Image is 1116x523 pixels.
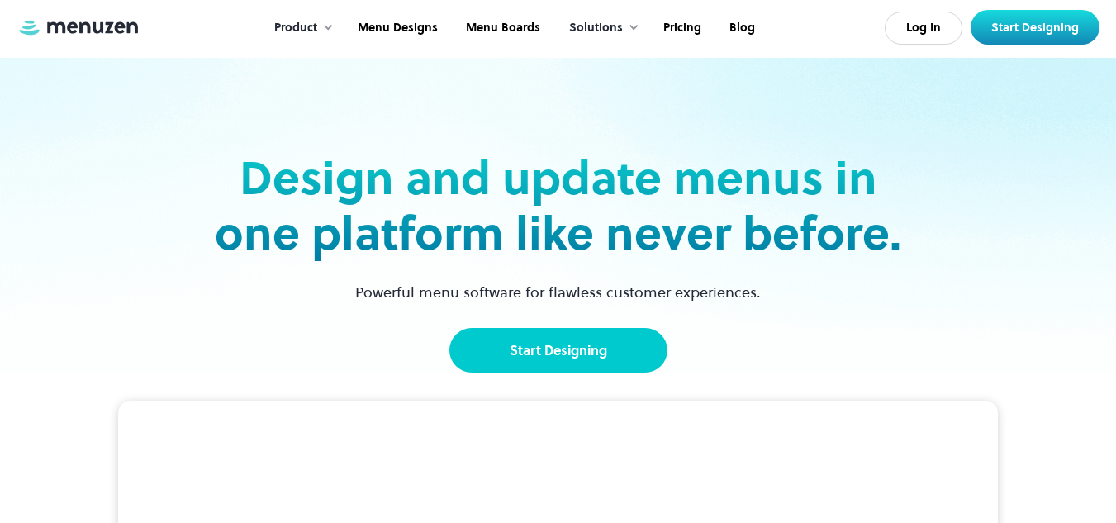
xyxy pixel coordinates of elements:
[714,2,767,54] a: Blog
[971,10,1099,45] a: Start Designing
[449,328,667,373] a: Start Designing
[274,19,317,37] div: Product
[450,2,553,54] a: Menu Boards
[885,12,962,45] a: Log In
[342,2,450,54] a: Menu Designs
[553,2,648,54] div: Solutions
[569,19,623,37] div: Solutions
[335,281,781,303] p: Powerful menu software for flawless customer experiences.
[258,2,342,54] div: Product
[648,2,714,54] a: Pricing
[210,150,907,261] h2: Design and update menus in one platform like never before.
